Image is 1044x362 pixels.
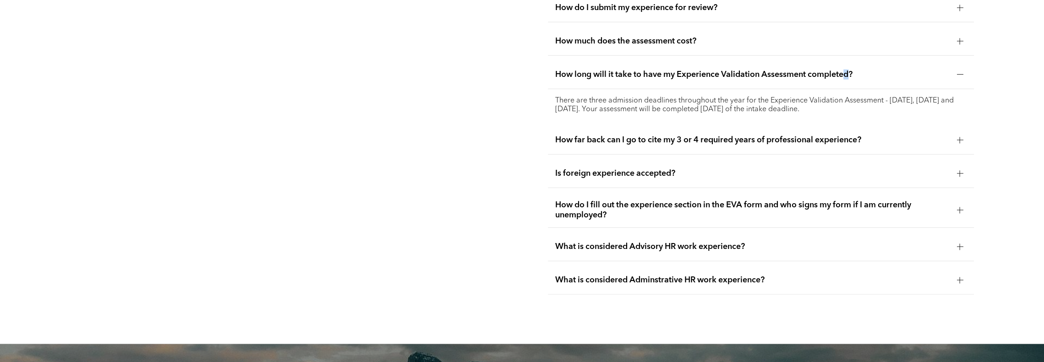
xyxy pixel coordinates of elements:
[555,36,950,46] span: How much does the assessment cost?
[555,200,950,220] span: How do I fill out the experience section in the EVA form and who signs my form if I am currently ...
[555,135,950,145] span: How far back can I go to cite my 3 or 4 required years of professional experience?
[555,168,950,178] span: Is foreign experience accepted?
[555,242,950,252] span: What is considered Advisory HR work experience?
[555,70,950,80] span: How long will it take to have my Experience Validation Assessment completed?
[555,275,950,285] span: What is considered Adminstrative HR work experience?
[555,97,967,114] p: There are three admission deadlines throughout the year for the Experience Validation Assessment ...
[555,3,950,13] span: How do I submit my experience for review?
